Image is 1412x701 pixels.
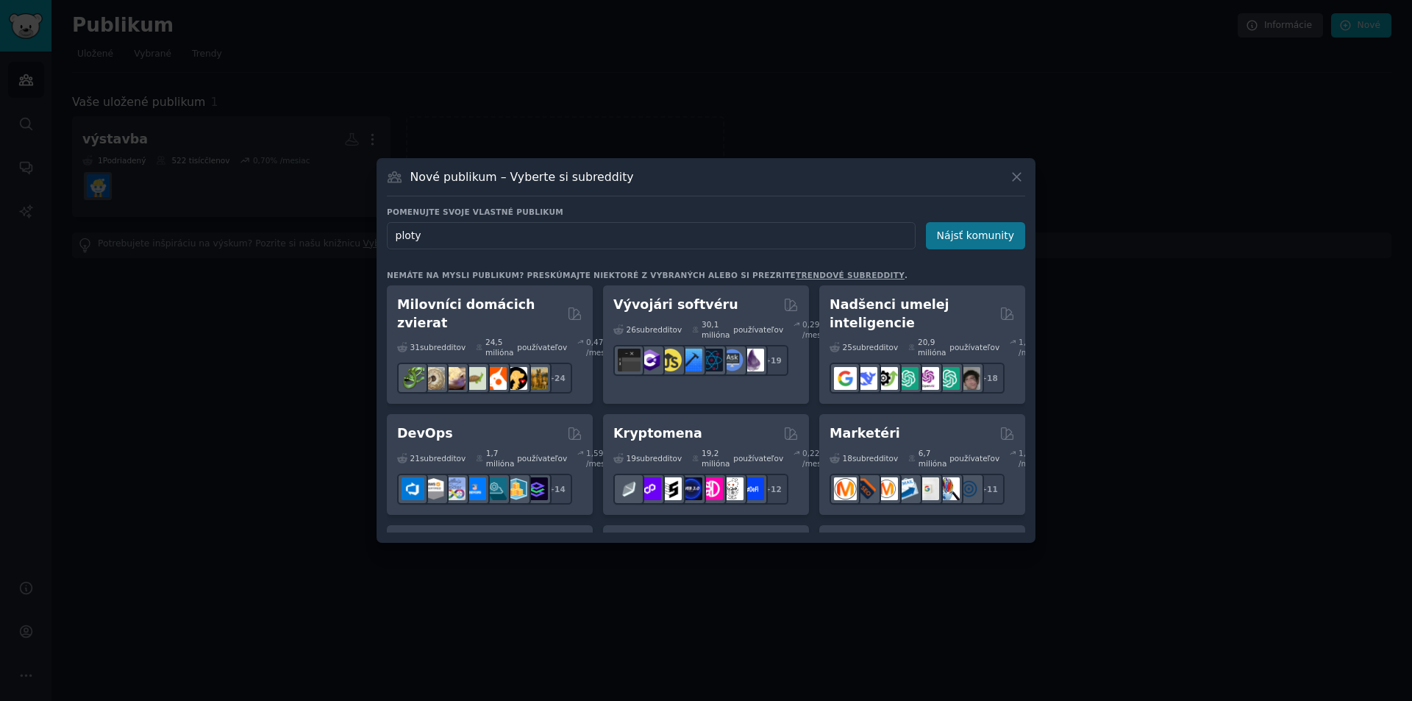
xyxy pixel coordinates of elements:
img: PetAdvice [504,367,527,390]
font: Kryptomena [613,426,702,441]
img: herpetológia [402,367,424,390]
font: Nemáte na mysli publikum? Preskúmajte niektoré z vybraných alebo si prezrite [387,271,796,280]
font: % /mesiac [802,320,832,339]
font: 0,22 [802,449,819,458]
font: používateľov [733,325,783,334]
img: ethstaker [659,477,682,500]
font: používateľov [949,343,999,352]
img: Online marketing [958,477,980,500]
font: 26 [627,325,636,334]
font: subredditov [420,454,466,463]
img: bigseo [855,477,877,500]
font: Nadšenci umelej inteligencie [830,297,949,330]
font: subredditov [636,325,682,334]
font: 1,7 milióna [486,449,515,468]
font: 6,7 milióna [919,449,947,468]
font: používateľov [733,454,783,463]
font: 0,47 [586,338,603,346]
img: GoogleGeminiAI [834,367,857,390]
img: iOSProgramovanie [680,349,702,371]
img: leopardích gekónov [443,367,466,390]
font: % /mesiac [586,449,616,468]
font: 30,1 milióna [702,320,730,339]
img: obsahový marketing [834,477,857,500]
img: Marketingový výskum [937,477,960,500]
font: % /mesiac [1019,449,1049,468]
font: 0,29 [802,320,819,329]
img: 0xPolygón [638,477,661,500]
font: 11 [987,485,998,494]
font: DevOps [397,426,453,441]
img: Hlboké vyhľadávanie [855,367,877,390]
img: AskComputerScience [721,349,744,371]
img: Umelá inteligencia [958,367,980,390]
font: Nové publikum – Vyberte si subreddity [410,170,634,184]
img: OpenAIDev [916,367,939,390]
font: Marketéri [830,426,900,441]
font: % /mesiac [802,449,832,468]
font: 12 [771,485,782,494]
font: 1,29 [1019,338,1035,346]
font: používateľov [517,454,567,463]
img: Certifikovaní experti AWS [422,477,445,500]
img: ethfinance [618,477,641,500]
font: Milovníci domácich zvierat [397,297,535,330]
font: používateľov [949,454,999,463]
img: E-mailový marketing [896,477,919,500]
font: Vývojári softvéru [613,297,738,312]
img: AItoolsCatalog [875,367,898,390]
img: aws_cdk [504,477,527,500]
font: 14 [555,485,566,494]
font: 19,2 milióna [702,449,730,468]
font: 25 [843,343,852,352]
font: 1,01 [1019,449,1035,458]
img: reaktívny [700,349,723,371]
img: kakadu [484,367,507,390]
font: subredditov [636,454,682,463]
font: 21 [410,454,420,463]
font: 24 [555,374,566,382]
img: plemeno psa [525,367,548,390]
button: Nájsť komunity [926,222,1025,249]
font: 18 [987,374,998,382]
img: Kryptosprávy [721,477,744,500]
font: 18 [843,454,852,463]
img: csharp [638,349,661,371]
img: Docker_DevOps [443,477,466,500]
font: subredditov [852,343,898,352]
font: Pomenujte svoje vlastné publikum [387,207,563,216]
img: naučiť sa JavaScript [659,349,682,371]
font: 31 [410,343,420,352]
font: subredditov [852,454,898,463]
img: výzvy_chatgpt [937,367,960,390]
img: reklamy Google [916,477,939,500]
font: Nájsť komunity [937,229,1014,241]
img: defiblockchain [700,477,723,500]
font: 24,5 milióna [485,338,514,357]
img: DevOpsLinks [463,477,486,500]
img: elixír [741,349,764,371]
font: používateľov [517,343,567,352]
img: Platformoví inžinieri [525,477,548,500]
img: azuredevops [402,477,424,500]
img: korytnačka [463,367,486,390]
font: 20,9 milióna [918,338,946,357]
img: Návrh_prompt_chatgpt [896,367,919,390]
font: subredditov [420,343,466,352]
a: trendové subreddity [796,271,905,280]
img: guľový pytón [422,367,445,390]
font: . [905,271,908,280]
font: 1,59 [586,449,603,458]
input: Vyberte si krátky názov, napríklad „Digitálni marketéri“ alebo „Návštevníci kina“ [387,222,916,249]
img: platformové inžinierstvo [484,477,507,500]
img: defi_ [741,477,764,500]
font: 19 [771,356,782,365]
img: softvér [618,349,641,371]
img: web3 [680,477,702,500]
img: AskMarketing [875,477,898,500]
font: 19 [627,454,636,463]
